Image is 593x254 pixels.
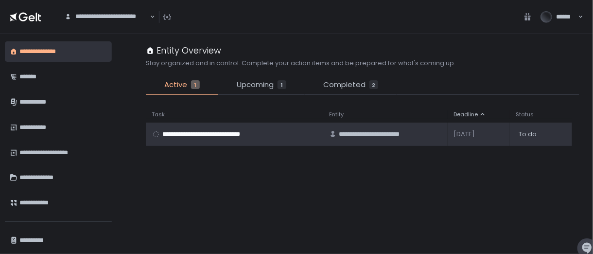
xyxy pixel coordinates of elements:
[519,130,537,139] span: To do
[58,7,155,27] div: Search for option
[191,80,200,89] div: 1
[164,79,187,91] span: Active
[237,79,274,91] span: Upcoming
[146,44,221,57] div: Entity Overview
[323,79,366,91] span: Completed
[278,80,286,89] div: 1
[329,111,344,118] span: Entity
[453,111,478,118] span: Deadline
[146,59,455,68] h2: Stay organized and in control. Complete your action items and be prepared for what's coming up.
[516,111,534,118] span: Status
[369,80,378,89] div: 2
[65,21,149,31] input: Search for option
[453,130,475,139] span: [DATE]
[152,111,165,118] span: Task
